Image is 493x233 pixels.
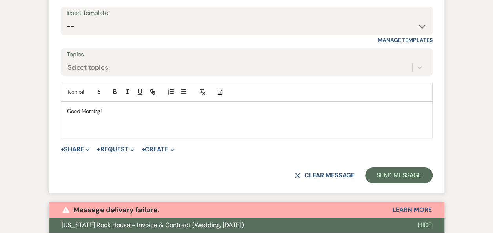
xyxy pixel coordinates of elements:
button: Learn More [392,207,431,213]
span: Hide [418,221,432,229]
a: Manage Templates [378,36,433,44]
p: Message delivery failure. [73,204,160,216]
span: + [97,146,100,153]
span: + [61,146,64,153]
button: Request [97,146,134,153]
label: Topics [67,49,427,60]
button: Clear message [295,172,354,178]
button: Create [141,146,174,153]
span: [US_STATE] Rock House - Invoice & Contract (Wedding, [DATE]) [62,221,244,229]
span: + [141,146,145,153]
button: Send Message [365,167,432,183]
button: [US_STATE] Rock House - Invoice & Contract (Wedding, [DATE]) [49,218,406,233]
div: Insert Template [67,7,427,19]
button: Hide [406,218,444,233]
div: Select topics [67,62,108,73]
button: Share [61,146,90,153]
p: Good Morning! [67,107,426,115]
